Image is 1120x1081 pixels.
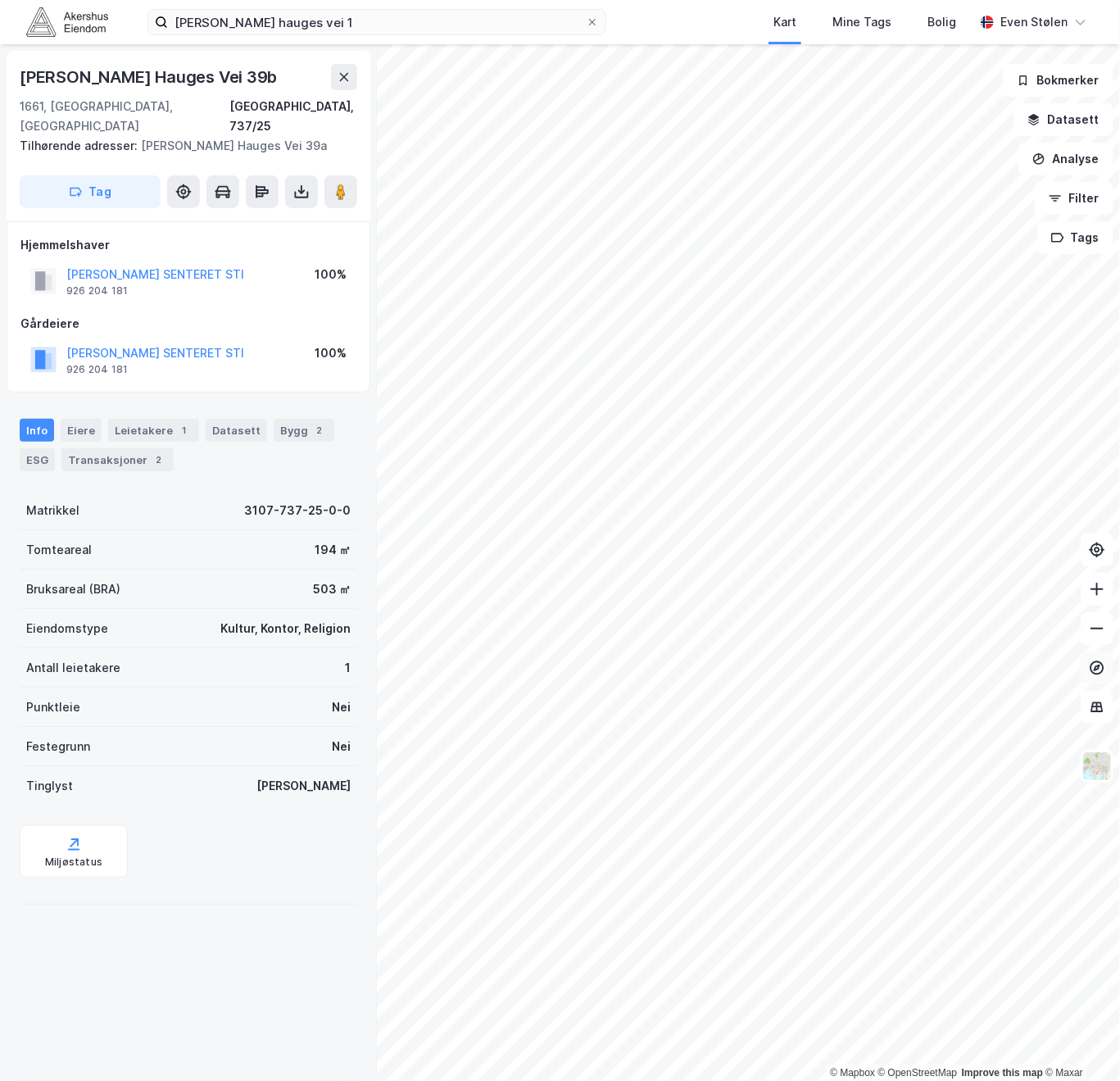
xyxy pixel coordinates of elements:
[345,658,351,678] div: 1
[1003,64,1113,97] button: Bokmerker
[332,697,351,717] div: Nei
[1037,221,1113,254] button: Tags
[151,452,167,468] div: 2
[927,12,956,32] div: Bolig
[830,1067,875,1079] a: Mapbox
[26,776,73,796] div: Tinglyst
[108,419,199,442] div: Leietakere
[61,419,102,442] div: Eiere
[20,175,161,208] button: Tag
[256,776,351,796] div: [PERSON_NAME]
[832,12,891,32] div: Mine Tags
[315,540,351,560] div: 194 ㎡
[26,737,90,756] div: Festegrunn
[20,139,141,152] span: Tilhørende adresser:
[962,1067,1043,1079] a: Improve this map
[220,619,351,638] div: Kultur, Kontor, Religion
[244,501,351,520] div: 3107-737-25-0-0
[61,448,174,471] div: Transaksjoner
[229,97,357,136] div: [GEOGRAPHIC_DATA], 737/25
[26,579,120,599] div: Bruksareal (BRA)
[1038,1002,1120,1081] div: Kontrollprogram for chat
[20,448,55,471] div: ESG
[66,363,128,376] div: 926 204 181
[26,7,108,36] img: akershus-eiendom-logo.9091f326c980b4bce74ccdd9f866810c.svg
[45,856,102,869] div: Miljøstatus
[1038,1002,1120,1081] iframe: Chat Widget
[1035,182,1113,215] button: Filter
[206,419,267,442] div: Datasett
[315,265,347,284] div: 100%
[20,235,356,255] div: Hjemmelshaver
[274,419,334,442] div: Bygg
[176,422,193,438] div: 1
[20,419,54,442] div: Info
[26,619,108,638] div: Eiendomstype
[20,314,356,334] div: Gårdeiere
[1000,12,1068,32] div: Even Stølen
[20,97,229,136] div: 1661, [GEOGRAPHIC_DATA], [GEOGRAPHIC_DATA]
[26,501,79,520] div: Matrikkel
[332,737,351,756] div: Nei
[20,136,344,156] div: [PERSON_NAME] Hauges Vei 39a
[1013,103,1113,136] button: Datasett
[311,422,328,438] div: 2
[26,540,92,560] div: Tomteareal
[773,12,796,32] div: Kart
[168,10,586,34] input: Søk på adresse, matrikkel, gårdeiere, leietakere eller personer
[26,697,80,717] div: Punktleie
[26,658,120,678] div: Antall leietakere
[66,284,128,298] div: 926 204 181
[315,343,347,363] div: 100%
[20,64,280,90] div: [PERSON_NAME] Hauges Vei 39b
[1018,143,1113,175] button: Analyse
[1081,751,1113,782] img: Z
[878,1067,958,1079] a: OpenStreetMap
[313,579,351,599] div: 503 ㎡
